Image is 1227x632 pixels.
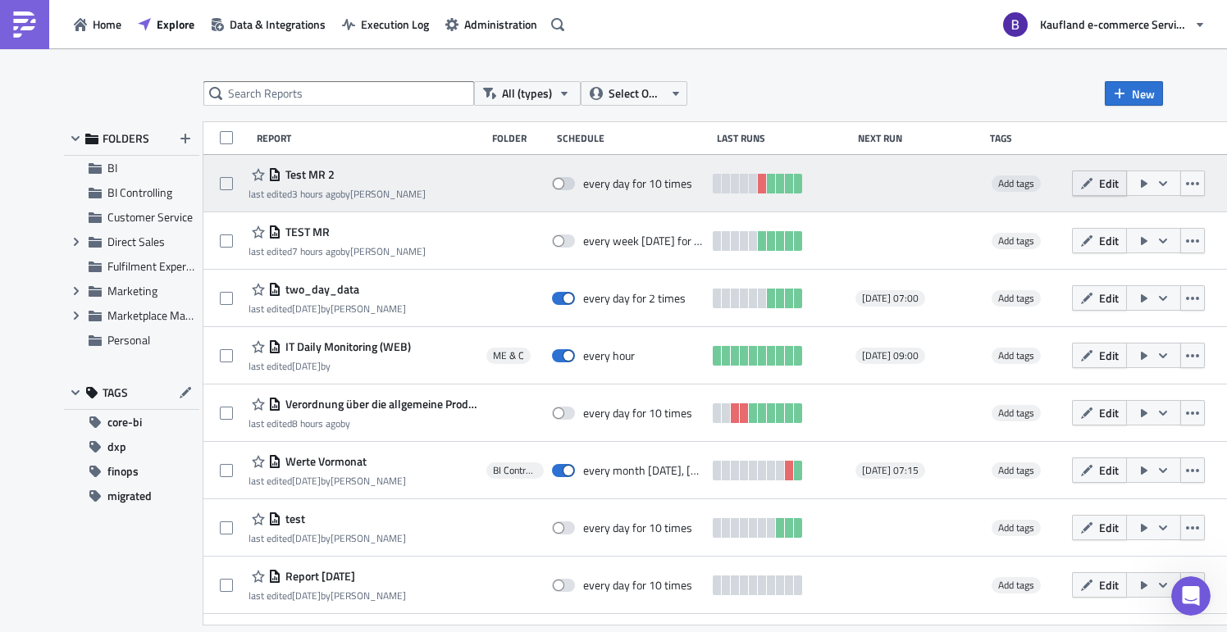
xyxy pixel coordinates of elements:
button: Data & Integrations [203,11,334,37]
div: Report [257,132,484,144]
span: Add tags [998,290,1034,306]
div: Tags [990,132,1065,144]
span: Add tags [992,405,1041,421]
div: every month on Monday, Tuesday, Wednesday, Thursday, Friday, Saturday, Sunday [583,463,705,478]
span: Hello Bharti, it is limitation coming from Tableau REST API: [URL][DOMAIN_NAME] If a crosstab is ... [73,232,1217,245]
span: Kaufland e-commerce Services GmbH & Co. KG [1040,16,1188,33]
span: Verordnung über die allgemeine Produktsicherheit (GPSR) [281,397,478,411]
span: Edit [1099,232,1119,249]
img: Profile image for Łukasz [34,231,66,264]
time: 2025-09-02T13:40:07Z [292,473,321,489]
span: [DATE] 09:00 [862,349,919,362]
a: Home [66,11,130,37]
div: Folder [492,132,549,144]
span: Add tags [998,233,1034,248]
div: last edited by [PERSON_NAME] [249,589,406,602]
div: every day for 10 times [583,406,692,421]
span: two_day_data [281,282,359,297]
div: Close [282,26,312,56]
div: last edited by [249,417,478,430]
button: Edit [1072,572,1127,598]
span: BI [107,159,117,176]
span: Add tags [992,290,1041,307]
div: every day for 2 times [583,291,686,306]
span: Home [36,522,73,534]
span: Add tags [992,175,1041,192]
div: Recent messageProfile image for ŁukaszHello Bharti, it is limitation coming from Tableau REST API... [16,193,312,279]
span: [DATE] 07:00 [862,292,919,305]
span: Edit [1099,461,1119,479]
span: Select Owner [609,84,664,102]
span: Report 2025-08-27 [281,569,355,584]
span: migrated [107,484,152,508]
span: [DATE] 07:15 [862,464,919,477]
div: last edited by [PERSON_NAME] [249,188,426,200]
h2: Book a demo [34,471,294,488]
div: Last Runs [717,132,850,144]
button: migrated [64,484,199,508]
img: PushMetrics [11,11,38,38]
span: Test MR 2 [281,167,335,182]
span: Administration [464,16,537,33]
button: Edit [1072,515,1127,540]
span: Home [93,16,121,33]
span: Messages [136,522,193,534]
span: Edit [1099,175,1119,192]
div: Check our Documentation [17,406,311,449]
span: Add tags [992,348,1041,364]
span: TEST MR [281,225,330,239]
img: Avatar [1001,11,1029,39]
button: core-bi [64,410,199,434]
span: Customer Service [107,208,193,225]
span: Edit [1099,289,1119,307]
a: Administration [437,11,545,37]
button: Explore [130,11,203,37]
time: 2025-09-04T13:24:57Z [292,416,340,431]
time: 2025-09-03T14:21:52Z [292,358,321,374]
div: every week on Wednesday for 1 time [583,234,705,248]
button: Edit [1072,171,1127,196]
span: Edit [1099,404,1119,421]
span: Add tags [998,520,1034,535]
span: FOLDERS [103,131,149,146]
button: Messages [109,481,218,547]
span: All (types) [502,84,552,102]
span: IT Daily Monitoring (WEB) [281,339,411,354]
button: Help [219,481,328,547]
span: Edit [1099,347,1119,364]
span: finops [107,459,139,484]
span: Add tags [998,175,1034,191]
span: Execution Log [361,16,429,33]
span: BI Controlling [107,184,172,201]
button: Select Owner [581,81,687,106]
span: Add tags [998,348,1034,363]
input: Search Reports [203,81,474,106]
button: Edit [1072,285,1127,311]
img: Profile image for Łukasz [238,26,271,59]
span: Add tags [992,520,1041,536]
span: ME & C [493,349,524,362]
div: every day for 10 times [583,578,692,593]
img: Profile image for Zsolt [207,26,239,59]
span: BI Controlling [493,464,537,477]
div: last edited by [249,360,411,372]
span: Edit [1099,519,1119,536]
button: Edit [1072,457,1127,483]
time: 2025-09-04T13:36:58Z [292,243,340,259]
span: Help [260,522,286,534]
span: TAGS [103,385,128,400]
span: Add tags [992,462,1041,479]
div: every day for 10 times [583,521,692,535]
span: New [1132,85,1155,102]
span: Direct Sales [107,233,165,250]
div: Recent message [34,207,294,224]
div: last edited by [PERSON_NAME] [249,475,406,487]
time: 2025-09-04T17:59:49Z [292,186,340,202]
button: Execution Log [334,11,437,37]
div: Schedule [557,132,709,144]
button: Edit [1072,400,1127,425]
span: Add tags [992,577,1041,593]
